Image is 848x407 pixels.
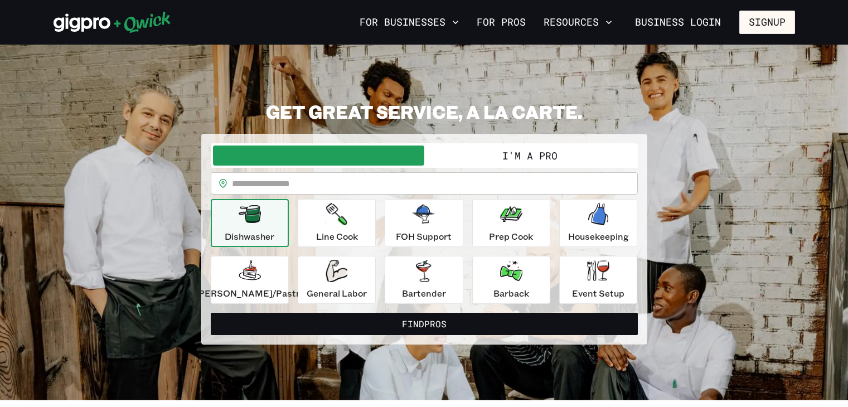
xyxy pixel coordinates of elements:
[539,13,617,32] button: Resources
[307,287,367,300] p: General Labor
[211,256,289,304] button: [PERSON_NAME]/Pastry
[472,256,550,304] button: Barback
[211,313,638,335] button: FindPros
[739,11,795,34] button: Signup
[493,287,529,300] p: Barback
[472,199,550,247] button: Prep Cook
[572,287,624,300] p: Event Setup
[559,256,637,304] button: Event Setup
[213,146,424,166] button: I'm a Business
[298,256,376,304] button: General Labor
[396,230,452,243] p: FOH Support
[201,100,647,123] h2: GET GREAT SERVICE, A LA CARTE.
[225,230,274,243] p: Dishwasher
[402,287,446,300] p: Bartender
[385,256,463,304] button: Bartender
[298,199,376,247] button: Line Cook
[355,13,463,32] button: For Businesses
[489,230,533,243] p: Prep Cook
[472,13,530,32] a: For Pros
[211,199,289,247] button: Dishwasher
[195,287,304,300] p: [PERSON_NAME]/Pastry
[316,230,358,243] p: Line Cook
[626,11,730,34] a: Business Login
[424,146,636,166] button: I'm a Pro
[385,199,463,247] button: FOH Support
[559,199,637,247] button: Housekeeping
[568,230,629,243] p: Housekeeping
